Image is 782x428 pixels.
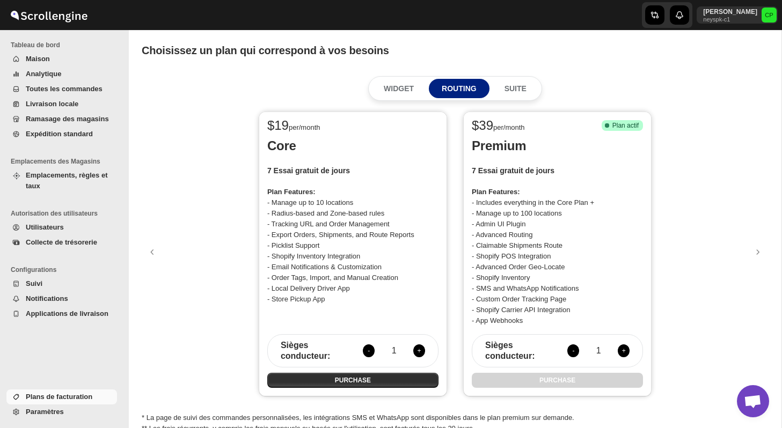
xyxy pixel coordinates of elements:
span: Autorisation des utilisateurs [11,209,121,218]
button: PURCHASE [267,373,438,388]
span: Expédition standard [26,130,93,138]
span: Emplacements, règles et taux [26,171,107,190]
p: Core [267,137,438,154]
span: Notifications [26,294,68,302]
span: per/month [289,123,320,131]
span: $ 19 [267,118,289,132]
button: SUITE [492,79,539,98]
button: Collecte de trésorerie [6,235,117,250]
button: Analytique [6,67,117,82]
span: Cedric Pernot [762,8,777,23]
p: SUITE [505,83,527,94]
div: Open chat [737,385,769,417]
span: Utilisateurs [26,223,64,231]
p: WIDGET [384,83,414,94]
span: per/month [493,123,525,131]
span: Suivi [26,279,42,287]
button: User menu [697,6,778,24]
span: Analytique [26,70,61,78]
button: Increase [413,344,425,357]
p: Premium [472,137,643,154]
strong: Plan Features: [267,188,316,196]
p: [PERSON_NAME] [703,8,757,16]
button: Applications de livraison [6,306,117,321]
p: - Manage up to 10 locations - Radius-based and Zone-based rules - Tracking URL and Order Manageme... [267,187,438,305]
span: 1 [388,345,400,356]
img: ScrollEngine [9,2,89,28]
button: Suivi [6,276,117,291]
span: Choisissez un plan qui correspond à vos besoins [142,45,389,56]
span: Applications de livraison [26,309,108,318]
h2: 7 Essai gratuit de jours [472,165,643,176]
span: Maison [26,55,50,63]
strong: Plan Features: [472,188,520,196]
span: Livraison locale [26,100,78,108]
span: Ramasage des magasins [26,115,109,123]
button: Utilisateurs [6,220,117,235]
span: $ 39 [472,118,493,132]
h2: 7 Essai gratuit de jours [267,165,438,176]
button: Toutes les commandes [6,82,117,97]
button: Decrease [567,344,579,357]
span: Plans de facturation [26,393,92,401]
button: Emplacements, règles et taux [6,168,117,194]
p: neyspk-c1 [703,16,757,23]
span: Plan actif [612,121,639,130]
span: Tableau de bord [11,41,121,49]
span: Toutes les commandes [26,85,103,93]
span: 1 [592,345,605,356]
span: Paramètres [26,408,64,416]
button: WIDGET [371,79,427,98]
p: ROUTING [442,83,477,94]
button: Increase [618,344,630,357]
span: PURCHASE [335,376,371,385]
button: Notifications [6,291,117,306]
button: Paramètres [6,404,117,419]
button: Maison [6,51,117,67]
span: Sièges conducteur : [485,340,550,361]
span: Emplacements des Magasins [11,157,121,166]
span: Configurations [11,265,121,274]
span: Collecte de trésorerie [26,238,97,246]
span: Sièges conducteur : [281,340,346,361]
button: ROUTING [429,79,489,98]
button: Plans de facturation [6,389,117,404]
text: CP [765,12,773,18]
button: Decrease [363,344,375,357]
p: - Includes everything in the Core Plan + - Manage up to 100 locations - Admin UI Plugin - Advance... [472,187,643,326]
